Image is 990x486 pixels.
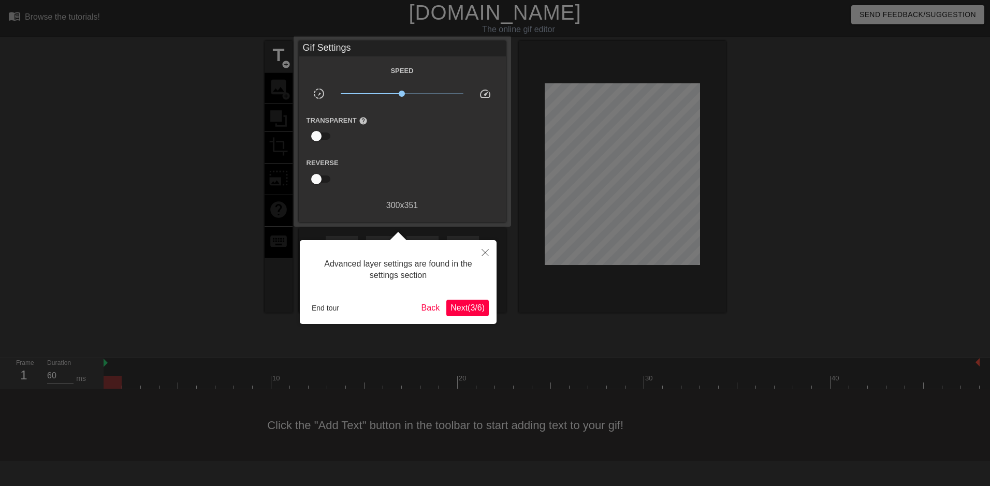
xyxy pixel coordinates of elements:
div: Advanced layer settings are found in the settings section [308,248,489,292]
span: Next ( 3 / 6 ) [450,303,485,312]
button: Next [446,300,489,316]
button: Close [474,240,497,264]
button: Back [417,300,444,316]
button: End tour [308,300,343,316]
